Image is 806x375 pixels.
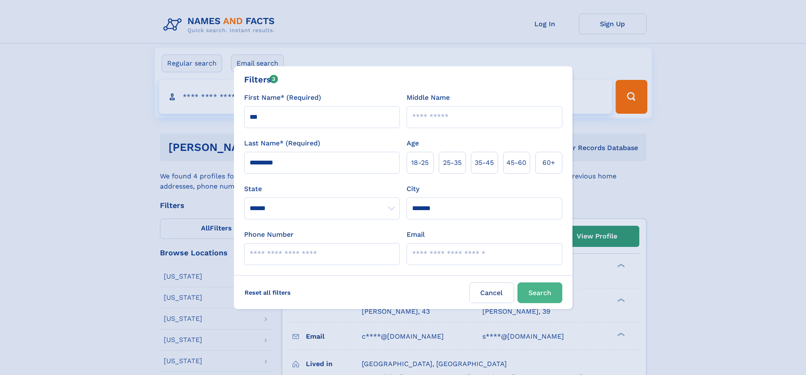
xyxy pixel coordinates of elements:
[542,158,555,168] span: 60+
[407,93,450,103] label: Middle Name
[469,282,514,303] label: Cancel
[407,230,425,240] label: Email
[244,184,400,194] label: State
[443,158,462,168] span: 25‑35
[506,158,526,168] span: 45‑60
[407,138,419,148] label: Age
[407,184,419,194] label: City
[517,282,562,303] button: Search
[244,138,320,148] label: Last Name* (Required)
[475,158,494,168] span: 35‑45
[244,73,278,86] div: Filters
[239,282,296,303] label: Reset all filters
[411,158,429,168] span: 18‑25
[244,93,321,103] label: First Name* (Required)
[244,230,294,240] label: Phone Number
